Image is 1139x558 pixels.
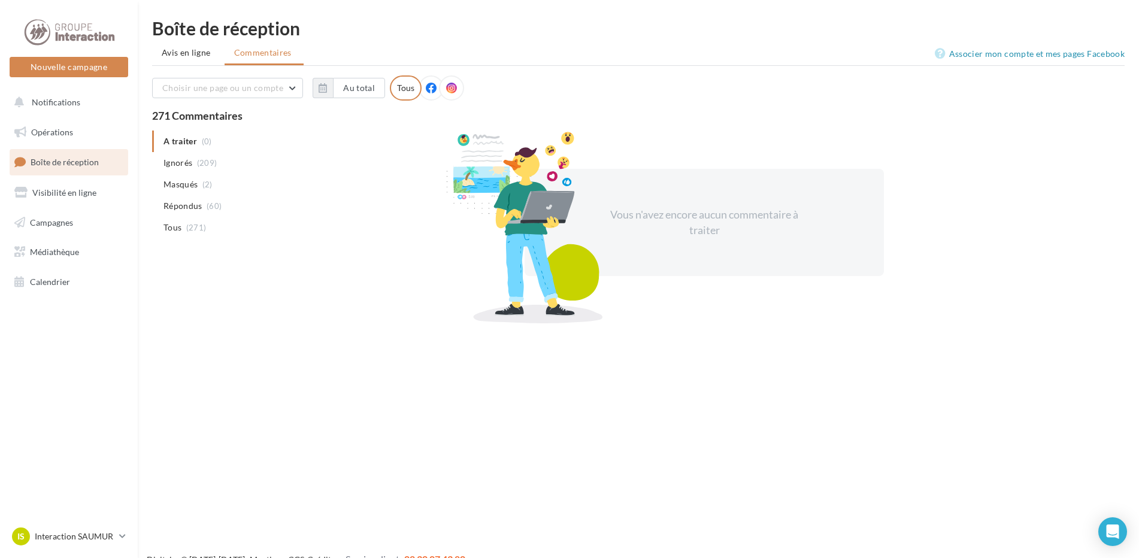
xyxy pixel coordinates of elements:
button: Choisir une page ou un compte [152,78,303,98]
span: Avis en ligne [162,47,211,59]
span: Répondus [163,200,202,212]
a: Campagnes [7,210,131,235]
span: Notifications [32,97,80,107]
a: IS Interaction SAUMUR [10,525,128,548]
div: 271 Commentaires [152,110,1125,121]
button: Au total [313,78,385,98]
span: Campagnes [30,217,73,227]
div: Tous [390,75,422,101]
span: Choisir une page ou un compte [162,83,283,93]
span: (60) [207,201,222,211]
span: Calendrier [30,277,70,287]
span: Ignorés [163,157,192,169]
div: Open Intercom Messenger [1098,517,1127,546]
a: Associer mon compte et mes pages Facebook [935,47,1125,61]
div: Vous n'avez encore aucun commentaire à traiter [601,207,807,238]
span: (2) [202,180,213,189]
button: Notifications [7,90,126,115]
span: (271) [186,223,207,232]
button: Au total [333,78,385,98]
a: Médiathèque [7,239,131,265]
span: Masqués [163,178,198,190]
div: Boîte de réception [152,19,1125,37]
span: IS [17,530,25,542]
span: Boîte de réception [31,157,99,167]
a: Opérations [7,120,131,145]
span: (209) [197,158,217,168]
button: Nouvelle campagne [10,57,128,77]
span: Visibilité en ligne [32,187,96,198]
span: Tous [163,222,181,233]
a: Visibilité en ligne [7,180,131,205]
span: Médiathèque [30,247,79,257]
a: Calendrier [7,269,131,295]
a: Boîte de réception [7,149,131,175]
p: Interaction SAUMUR [35,530,114,542]
span: Opérations [31,127,73,137]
